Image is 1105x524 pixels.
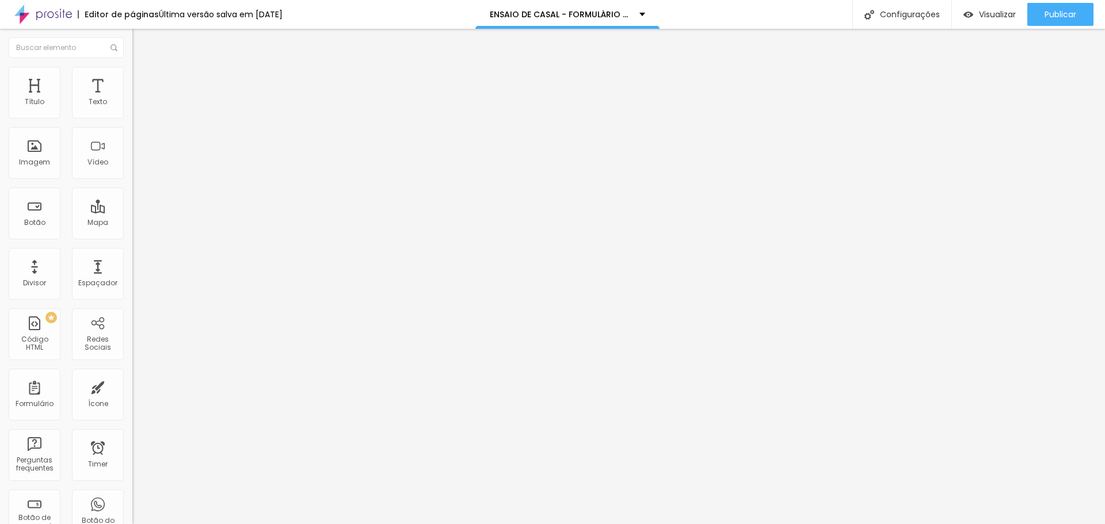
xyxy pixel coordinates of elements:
div: Ícone [88,400,108,408]
div: Título [25,98,44,106]
div: Timer [88,460,108,468]
div: Formulário [16,400,54,408]
img: view-1.svg [963,10,973,20]
p: ENSAIO DE CASAL - FORMULÁRIO DE DADOS [490,10,631,18]
div: Texto [89,98,107,106]
div: Botão [24,219,45,227]
div: Vídeo [87,158,108,166]
iframe: Editor [132,29,1105,524]
div: Mapa [87,219,108,227]
div: Imagem [19,158,50,166]
input: Buscar elemento [9,37,124,58]
div: Código HTML [12,335,57,352]
div: Redes Sociais [75,335,120,352]
img: Icone [864,10,874,20]
div: Editor de páginas [78,10,159,18]
div: Divisor [23,279,46,287]
div: Perguntas frequentes [12,456,57,473]
span: Publicar [1045,10,1076,19]
img: Icone [110,44,117,51]
button: Visualizar [952,3,1027,26]
span: Visualizar [979,10,1016,19]
div: Última versão salva em [DATE] [159,10,283,18]
button: Publicar [1027,3,1093,26]
div: Espaçador [78,279,117,287]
